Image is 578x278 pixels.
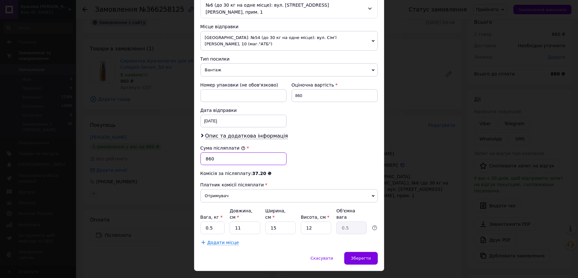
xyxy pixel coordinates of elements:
[207,240,239,245] span: Додати місце
[200,170,378,177] div: Комісія за післяплату:
[200,182,264,187] span: Платник комісії післяплати
[230,208,252,220] label: Довжина, см
[265,208,286,220] label: Ширина, см
[200,189,378,203] span: Отримувач
[205,133,288,139] span: Опис та додаткова інформація
[200,145,245,151] label: Сума післяплати
[336,208,367,220] div: Об'ємна вага
[301,215,329,220] label: Висота, см
[311,256,333,261] span: Скасувати
[200,63,378,77] span: Вантаж
[200,56,230,61] span: Тип посилки
[200,215,223,220] label: Вага, кг
[252,171,271,176] span: 37.20 ₴
[200,31,378,51] span: [GEOGRAPHIC_DATA]: №54 (до 30 кг на одне місце): вул. Сім’ї [PERSON_NAME], 10 (маг."АТБ")
[200,107,287,113] div: Дата відправки
[200,24,239,29] span: Місце відправки
[351,256,371,261] span: Зберегти
[292,82,378,88] div: Оціночна вартість
[200,82,287,88] div: Номер упаковки (не обов'язково)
